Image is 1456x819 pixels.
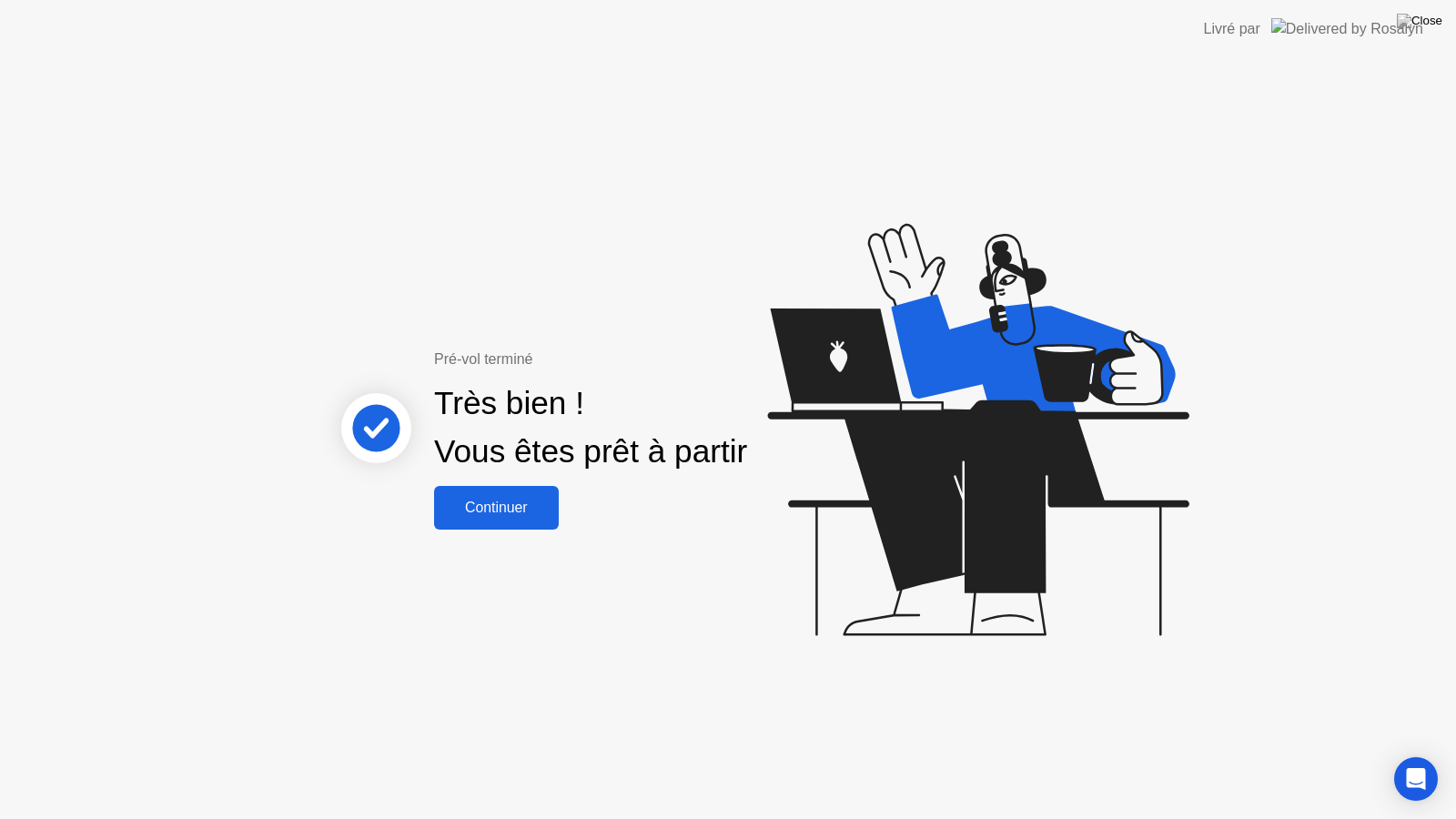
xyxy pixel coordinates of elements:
[440,500,553,516] div: Continuer
[1271,18,1423,39] img: Delivered by Rosalyn
[1397,14,1442,28] img: Close
[434,486,559,530] button: Continuer
[1394,757,1438,801] div: Open Intercom Messenger
[1204,18,1260,40] div: Livré par
[434,379,747,476] div: Très bien ! Vous êtes prêt à partir
[434,349,810,370] div: Pré-vol terminé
